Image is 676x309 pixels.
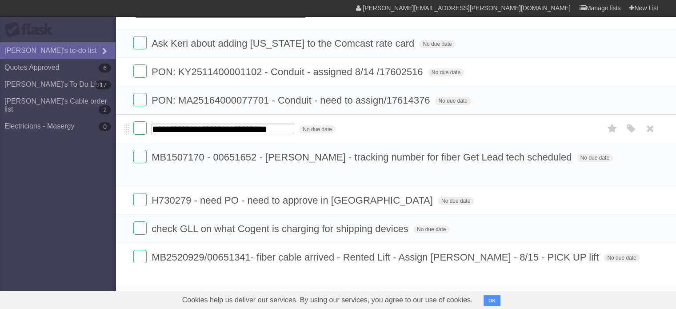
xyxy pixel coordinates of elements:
[133,93,147,106] label: Done
[604,121,621,136] label: Star task
[484,295,501,306] button: OK
[173,291,482,309] span: Cookies help us deliver our services. By using our services, you agree to our use of cookies.
[152,195,435,206] span: H730279 - need PO - need to approve in [GEOGRAPHIC_DATA]
[152,66,425,77] span: PON: KY2511400001102 - Conduit - assigned 8/14 /17602516
[152,95,432,106] span: PON: MA25164000077701 - Conduit - need to assign/17614376
[604,254,640,262] span: No due date
[95,80,111,89] b: 17
[133,193,147,206] label: Done
[4,22,58,38] div: Flask
[152,152,574,163] span: MB1507170 - 00651652 - [PERSON_NAME] - tracking number for fiber Get Lead tech scheduled
[152,252,601,263] span: MB2520929/00651341- fiber cable arrived - Rented Lift - Assign [PERSON_NAME] - 8/15 - PICK UP lift
[99,122,111,131] b: 0
[133,150,147,163] label: Done
[152,223,411,234] span: check GLL on what Cogent is charging for shipping devices
[413,225,449,233] span: No due date
[133,121,147,135] label: Done
[419,40,455,48] span: No due date
[577,154,613,162] span: No due date
[133,36,147,49] label: Done
[438,197,474,205] span: No due date
[133,250,147,263] label: Done
[299,125,335,133] span: No due date
[435,97,471,105] span: No due date
[133,64,147,78] label: Done
[133,221,147,235] label: Done
[152,38,416,49] span: Ask Keri about adding [US_STATE] to the Comcast rate card
[99,64,111,72] b: 6
[428,68,464,76] span: No due date
[99,105,111,114] b: 2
